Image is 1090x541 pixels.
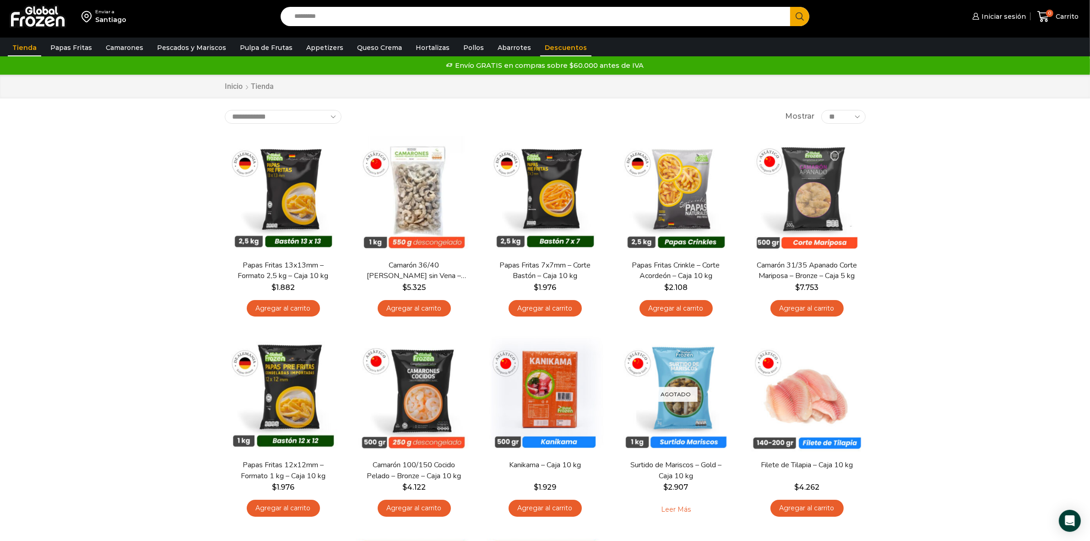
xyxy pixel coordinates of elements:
[225,110,342,124] select: Pedido de la tienda
[1035,6,1081,27] a: 0 Carrito
[770,500,844,517] a: Agregar al carrito: “Filete de Tilapia - Caja 10 kg”
[402,283,407,292] span: $
[247,300,320,317] a: Agregar al carrito: “Papas Fritas 13x13mm - Formato 2,5 kg - Caja 10 kg”
[655,387,698,402] p: Agotado
[754,260,859,281] a: Camarón 31/35 Apanado Corte Mariposa – Bronze – Caja 5 kg
[493,39,536,56] a: Abarrotes
[664,483,689,492] bdi: 2.907
[1046,10,1053,17] span: 0
[1053,12,1079,21] span: Carrito
[534,483,556,492] bdi: 1.929
[95,15,126,24] div: Santiago
[361,260,466,281] a: Camarón 36/40 [PERSON_NAME] sin Vena – Bronze – Caja 10 kg
[352,39,407,56] a: Queso Crema
[770,300,844,317] a: Agregar al carrito: “Camarón 31/35 Apanado Corte Mariposa - Bronze - Caja 5 kg”
[271,283,295,292] bdi: 1.882
[271,283,276,292] span: $
[540,39,591,56] a: Descuentos
[95,9,126,15] div: Enviar a
[272,483,277,492] span: $
[664,283,669,292] span: $
[101,39,148,56] a: Camarones
[534,483,538,492] span: $
[402,283,426,292] bdi: 5.325
[794,483,819,492] bdi: 4.262
[402,483,407,492] span: $
[225,82,274,92] nav: Breadcrumb
[152,39,231,56] a: Pescados y Mariscos
[647,500,705,519] a: Leé más sobre “Surtido de Mariscos - Gold - Caja 10 kg”
[664,283,688,292] bdi: 2.108
[664,483,668,492] span: $
[230,260,336,281] a: Papas Fritas 13x13mm – Formato 2,5 kg – Caja 10 kg
[81,9,95,24] img: address-field-icon.svg
[411,39,454,56] a: Hortalizas
[790,7,809,26] button: Search button
[225,82,244,92] a: Inicio
[785,111,814,122] span: Mostrar
[361,460,466,481] a: Camarón 100/150 Cocido Pelado – Bronze – Caja 10 kg
[230,460,336,481] a: Papas Fritas 12x12mm – Formato 1 kg – Caja 10 kg
[509,300,582,317] a: Agregar al carrito: “Papas Fritas 7x7mm - Corte Bastón - Caja 10 kg”
[794,483,799,492] span: $
[492,460,597,470] a: Kanikama – Caja 10 kg
[8,39,41,56] a: Tienda
[623,260,728,281] a: Papas Fritas Crinkle – Corte Acordeón – Caja 10 kg
[251,82,274,91] h1: Tienda
[402,483,426,492] bdi: 4.122
[272,483,294,492] bdi: 1.976
[979,12,1026,21] span: Iniciar sesión
[795,283,800,292] span: $
[623,460,728,481] a: Surtido de Mariscos – Gold – Caja 10 kg
[235,39,297,56] a: Pulpa de Frutas
[509,500,582,517] a: Agregar al carrito: “Kanikama – Caja 10 kg”
[378,500,451,517] a: Agregar al carrito: “Camarón 100/150 Cocido Pelado - Bronze - Caja 10 kg”
[534,283,538,292] span: $
[795,283,819,292] bdi: 7.753
[970,7,1026,26] a: Iniciar sesión
[247,500,320,517] a: Agregar al carrito: “Papas Fritas 12x12mm - Formato 1 kg - Caja 10 kg”
[534,283,556,292] bdi: 1.976
[754,460,859,470] a: Filete de Tilapia – Caja 10 kg
[640,300,713,317] a: Agregar al carrito: “Papas Fritas Crinkle - Corte Acordeón - Caja 10 kg”
[492,260,597,281] a: Papas Fritas 7x7mm – Corte Bastón – Caja 10 kg
[1059,510,1081,532] div: Open Intercom Messenger
[378,300,451,317] a: Agregar al carrito: “Camarón 36/40 Crudo Pelado sin Vena - Bronze - Caja 10 kg”
[46,39,97,56] a: Papas Fritas
[459,39,488,56] a: Pollos
[302,39,348,56] a: Appetizers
